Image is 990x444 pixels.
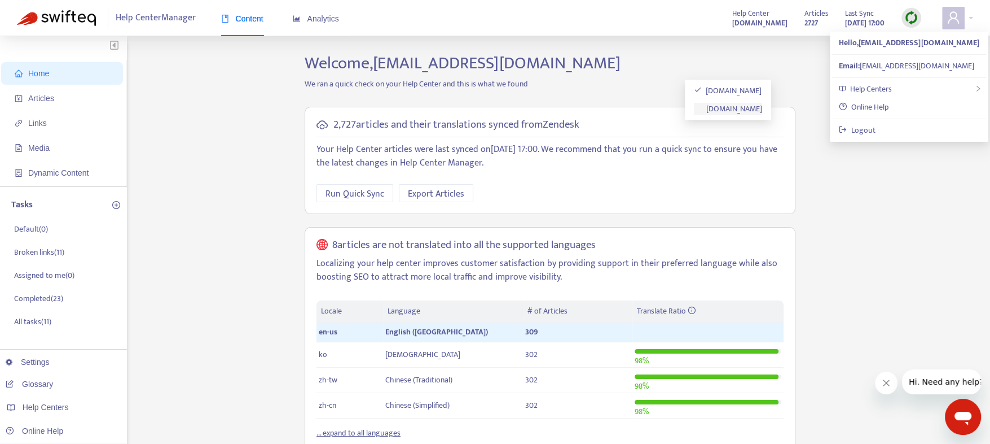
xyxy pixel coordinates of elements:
span: 98 % [635,380,649,393]
span: ko [319,348,327,361]
span: Help Center [732,7,769,20]
span: Chinese (Traditional) [385,373,452,386]
span: global [316,239,328,252]
button: Export Articles [399,184,473,202]
h5: 2,727 articles and their translations synced from Zendesk [333,119,579,132]
strong: 2727 [804,17,818,29]
a: Settings [6,358,50,367]
span: Links [28,119,47,128]
img: Swifteq [17,10,96,26]
span: right [975,85,982,92]
span: Analytics [293,14,339,23]
a: [DOMAIN_NAME] [694,102,763,115]
span: Help Centers [850,82,892,95]
span: Export Articles [408,187,464,201]
p: Localizing your help center improves customer satisfaction by providing support in their preferre... [316,257,784,284]
p: Tasks [11,198,33,212]
span: zh-tw [319,373,337,386]
iframe: Message from company [902,369,981,394]
iframe: Button to launch messaging window [945,399,981,435]
span: Content [221,14,263,23]
span: Media [28,143,50,153]
p: Default ( 0 ) [14,223,48,235]
span: 302 [525,373,538,386]
p: Broken links ( 11 ) [14,246,64,258]
span: Articles [28,94,54,103]
span: container [15,169,23,177]
span: Home [28,69,49,78]
th: Language [383,301,523,323]
span: home [15,69,23,77]
span: Chinese (Simplified) [385,399,450,412]
span: link [15,119,23,127]
a: ... expand to all languages [316,426,401,439]
p: All tasks ( 11 ) [14,316,51,328]
th: Locale [316,301,383,323]
span: zh-cn [319,399,336,412]
span: Welcome, [EMAIL_ADDRESS][DOMAIN_NAME] [305,49,621,77]
p: Assigned to me ( 0 ) [14,269,74,281]
span: file-image [15,144,23,152]
span: 302 [525,399,538,412]
a: Online Help [6,426,63,436]
span: Run Quick Sync [325,187,384,201]
p: We ran a quick check on your Help Center and this is what we found [296,78,804,90]
span: book [221,15,229,23]
a: Online Help [839,101,888,114]
strong: [DATE] 17:00 [845,17,885,29]
h5: 8 articles are not translated into all the supported languages [332,239,596,252]
span: 98 % [635,354,649,367]
span: 98 % [635,405,649,418]
a: Logout [839,124,875,137]
iframe: Close message [875,372,897,394]
span: Dynamic Content [28,168,89,177]
a: [DOMAIN_NAME] [732,16,787,29]
button: Run Quick Sync [316,184,393,202]
span: 302 [525,348,538,361]
span: Help Center Manager [116,7,196,29]
span: Hi. Need any help? [7,8,81,17]
span: 309 [525,325,538,338]
div: [EMAIL_ADDRESS][DOMAIN_NAME] [839,60,979,72]
strong: [DOMAIN_NAME] [732,17,787,29]
span: Last Sync [845,7,874,20]
span: Help Centers [23,403,69,412]
span: area-chart [293,15,301,23]
a: Glossary [6,380,53,389]
strong: Email: [839,59,860,72]
p: Your Help Center articles were last synced on [DATE] 17:00 . We recommend that you run a quick sy... [316,143,784,170]
span: account-book [15,94,23,102]
th: # of Articles [523,301,632,323]
span: [DEMOGRAPHIC_DATA] [385,348,460,361]
div: Translate Ratio [637,305,779,317]
p: Completed ( 23 ) [14,293,63,304]
a: [DOMAIN_NAME] [694,84,762,97]
span: en-us [319,325,337,338]
span: Articles [804,7,828,20]
img: sync.dc5367851b00ba804db3.png [904,11,918,25]
span: English ([GEOGRAPHIC_DATA]) [385,325,488,338]
strong: Hello, [EMAIL_ADDRESS][DOMAIN_NAME] [839,36,979,49]
span: user [947,11,960,24]
span: cloud-sync [316,119,328,130]
span: plus-circle [112,201,120,209]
